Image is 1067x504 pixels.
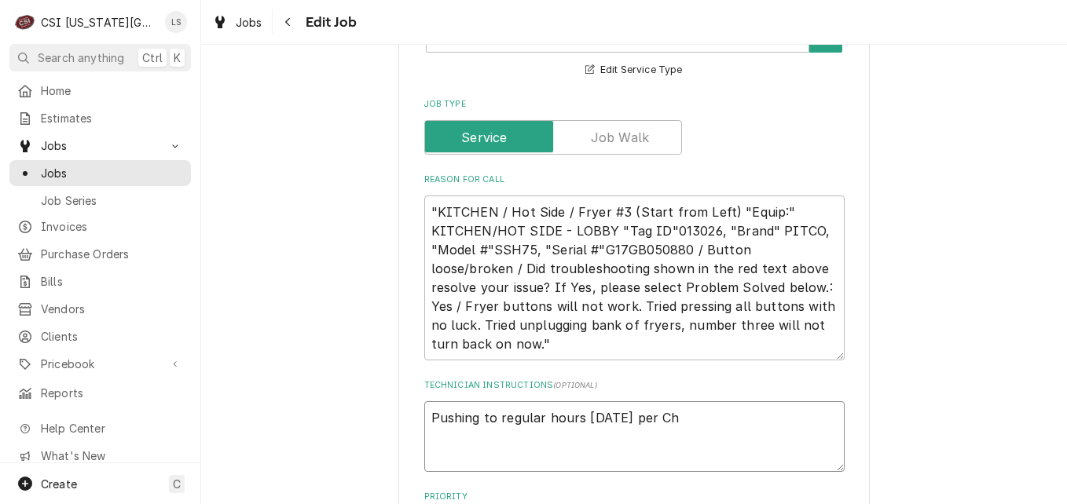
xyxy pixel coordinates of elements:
[424,379,845,392] label: Technician Instructions
[14,11,36,33] div: C
[583,60,684,79] button: Edit Service Type
[41,356,159,372] span: Pricebook
[9,415,191,441] a: Go to Help Center
[41,328,183,345] span: Clients
[9,268,191,294] a: Bills
[41,137,159,154] span: Jobs
[41,477,77,491] span: Create
[41,14,156,31] div: CSI [US_STATE][GEOGRAPHIC_DATA]
[142,49,163,66] span: Ctrl
[9,78,191,104] a: Home
[9,296,191,322] a: Vendors
[553,381,597,389] span: ( optional )
[9,188,191,214] a: Job Series
[9,241,191,267] a: Purchase Orders
[14,11,36,33] div: CSI Kansas City's Avatar
[41,385,183,401] span: Reports
[9,105,191,131] a: Estimates
[41,165,183,181] span: Jobs
[206,9,269,35] a: Jobs
[9,214,191,239] a: Invoices
[424,173,845,360] div: Reason For Call
[9,44,191,71] button: Search anythingCtrlK
[165,11,187,33] div: Lindy Springer's Avatar
[9,351,191,377] a: Go to Pricebook
[41,301,183,317] span: Vendors
[9,160,191,186] a: Jobs
[41,246,183,262] span: Purchase Orders
[276,9,301,35] button: Navigate back
[424,401,845,472] textarea: Pushing to regular hours [DATE] per C
[41,420,181,436] span: Help Center
[424,491,845,503] label: Priority
[41,192,183,209] span: Job Series
[41,447,181,464] span: What's New
[41,273,183,290] span: Bills
[424,173,845,186] label: Reason For Call
[9,380,191,406] a: Reports
[424,98,845,154] div: Job Type
[9,323,191,349] a: Clients
[424,195,845,360] textarea: "KITCHEN / Hot Side / Fryer #3 (Start from Left) "Equip:" KITCHEN/HOT SIDE - LOBBY "Tag ID"013026...
[424,98,845,111] label: Job Type
[41,218,183,235] span: Invoices
[301,12,357,33] span: Edit Job
[174,49,181,66] span: K
[9,133,191,159] a: Go to Jobs
[236,14,262,31] span: Jobs
[165,11,187,33] div: LS
[41,82,183,99] span: Home
[9,443,191,469] a: Go to What's New
[173,476,181,492] span: C
[38,49,124,66] span: Search anything
[41,110,183,126] span: Estimates
[424,379,845,471] div: Technician Instructions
